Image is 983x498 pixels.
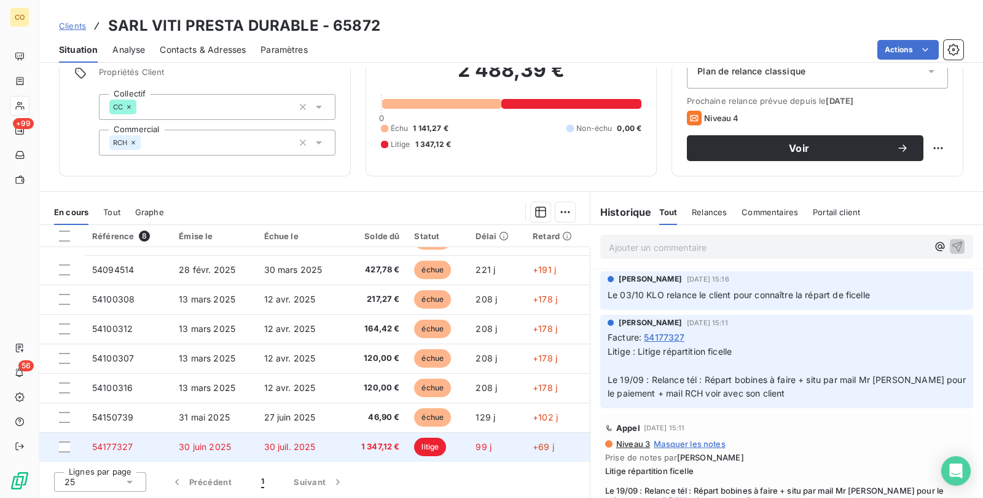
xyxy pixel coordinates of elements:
[264,412,316,422] span: 27 juin 2025
[279,469,359,495] button: Suivant
[92,231,164,242] div: Référence
[704,113,738,123] span: Niveau 4
[351,293,399,306] span: 217,27 €
[692,207,727,217] span: Relances
[605,453,968,462] span: Prise de notes par
[139,231,150,242] span: 8
[92,323,133,334] span: 54100312
[351,352,399,365] span: 120,00 €
[391,123,409,134] span: Échu
[533,323,557,334] span: +178 j
[476,231,518,241] div: Délai
[179,382,235,393] span: 13 mars 2025
[687,319,728,326] span: [DATE] 15:11
[414,349,451,368] span: échue
[179,412,230,422] span: 31 mai 2025
[179,264,235,275] span: 28 févr. 2025
[92,294,135,304] span: 54100308
[261,476,264,488] span: 1
[533,412,558,422] span: +102 j
[108,15,380,37] h3: SARL VITI PRESTA DURABLE - 65872
[59,20,86,32] a: Clients
[677,453,744,462] span: [PERSON_NAME]
[617,123,641,134] span: 0,00 €
[264,264,323,275] span: 30 mars 2025
[141,137,151,148] input: Ajouter une valeur
[92,412,133,422] span: 54150739
[264,294,316,304] span: 12 avr. 2025
[476,264,495,275] span: 221 j
[533,441,554,452] span: +69 j
[476,323,497,334] span: 208 j
[687,135,923,161] button: Voir
[92,353,134,363] span: 54100307
[813,207,860,217] span: Portail client
[619,317,682,328] span: [PERSON_NAME]
[179,294,235,304] span: 13 mars 2025
[476,412,495,422] span: 129 j
[533,353,557,363] span: +178 j
[414,261,451,279] span: échue
[136,101,146,113] input: Ajouter une valeur
[103,207,120,217] span: Tout
[826,96,853,106] span: [DATE]
[590,205,652,219] h6: Historique
[533,294,557,304] span: +178 j
[260,44,308,56] span: Paramètres
[179,323,235,334] span: 13 mars 2025
[10,7,29,27] div: CO
[415,139,452,150] span: 1 347,12 €
[135,207,164,217] span: Graphe
[92,382,133,393] span: 54100316
[414,290,451,309] span: échue
[92,441,133,452] span: 54177327
[179,231,249,241] div: Émise le
[644,424,685,432] span: [DATE] 15:11
[264,323,316,334] span: 12 avr. 2025
[615,439,650,449] span: Niveau 3
[379,113,384,123] span: 0
[414,408,451,427] span: échue
[179,353,235,363] span: 13 mars 2025
[351,382,399,394] span: 120,00 €
[608,331,641,344] span: Facture :
[113,139,127,146] span: RCH
[59,44,98,56] span: Situation
[264,441,316,452] span: 30 juil. 2025
[476,294,497,304] span: 208 j
[644,331,684,344] span: 54177327
[10,471,29,491] img: Logo LeanPay
[99,67,335,84] span: Propriétés Client
[654,439,726,449] span: Masquer les notes
[351,323,399,335] span: 164,42 €
[414,379,451,397] span: échue
[381,58,642,95] h2: 2 488,39 €
[391,139,410,150] span: Litige
[414,231,461,241] div: Statut
[351,441,399,453] span: 1 347,12 €
[351,231,399,241] div: Solde dû
[697,65,805,77] span: Plan de relance classique
[742,207,798,217] span: Commentaires
[619,274,682,285] span: [PERSON_NAME]
[476,441,491,452] span: 99 j
[608,290,870,300] span: Le 03/10 KLO relance le client pour connaître la répart de ficelle
[608,346,968,399] span: Litige : Litige répartition ficelle Le 19/09 : Relance tél : Répart bobines à faire + situ par ma...
[264,231,337,241] div: Échue le
[246,469,279,495] button: 1
[702,143,896,153] span: Voir
[877,40,939,60] button: Actions
[533,382,557,393] span: +178 j
[941,456,971,486] div: Open Intercom Messenger
[414,438,446,456] span: litige
[13,118,34,129] span: +99
[351,411,399,424] span: 46,90 €
[18,360,34,371] span: 56
[179,441,231,452] span: 30 juin 2025
[533,264,556,275] span: +191 j
[156,469,246,495] button: Précédent
[351,264,399,276] span: 427,78 €
[476,353,497,363] span: 208 j
[687,275,729,283] span: [DATE] 15:16
[659,207,678,217] span: Tout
